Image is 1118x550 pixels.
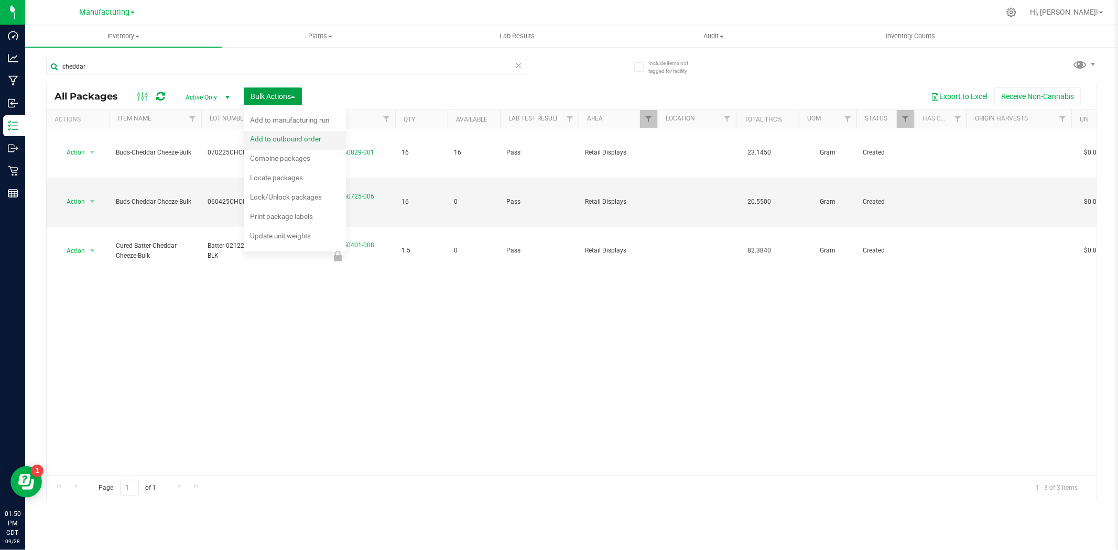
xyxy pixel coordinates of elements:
span: Include items not tagged for facility [648,59,701,75]
span: Clear [515,59,523,72]
span: Lab Results [485,31,549,41]
span: Cured Batter-Cheddar Cheeze-Bulk [116,241,195,261]
span: 070225CHCHEZ702 [208,148,274,158]
span: Hi, [PERSON_NAME]! [1030,8,1098,16]
span: Action [57,244,85,258]
a: Lab Test Result [508,115,558,122]
a: Qty [404,116,415,123]
span: Pass [506,197,572,207]
a: Lab Results [419,25,615,47]
div: Manage settings [1005,7,1018,17]
span: Gram [805,148,850,158]
span: Pass [506,246,572,256]
span: Created [863,197,908,207]
a: Filter [561,110,579,128]
span: select [86,244,99,258]
span: Locate packages [250,173,303,182]
span: Audit [616,31,811,41]
span: Print package labels [250,212,313,221]
a: Audit [615,25,812,47]
span: Created [863,246,908,256]
span: Lock/Unlock packages [250,193,322,201]
span: 20.5500 [742,194,776,210]
span: select [86,194,99,209]
a: Filter [184,110,201,128]
p: 09/28 [5,537,20,545]
a: Filter [719,110,736,128]
span: Manufacturing [79,8,129,17]
span: 16 [401,197,441,207]
a: UOM [807,115,821,122]
a: Inventory Counts [812,25,1008,47]
span: Update unit weights [250,232,311,240]
a: Lot Number [210,115,247,122]
span: 23.1450 [742,145,776,160]
span: Action [57,145,85,160]
span: 1.5 [401,246,441,256]
th: Has COA [914,110,967,128]
button: Export to Excel [924,87,994,105]
button: Bulk Actions [244,87,302,105]
inline-svg: Retail [8,166,18,176]
span: 16 [454,148,494,158]
inline-svg: Reports [8,188,18,199]
span: 0 [454,246,494,256]
span: Batter-021225-CHCHE-BLK [208,241,274,261]
span: Pass [506,148,572,158]
inline-svg: Dashboard [8,30,18,41]
iframe: Resource center [10,466,42,498]
span: 82.3840 [742,243,776,258]
span: Plants [222,31,418,41]
div: Actions [55,116,105,123]
a: Status [865,115,887,122]
a: Filter [949,110,967,128]
inline-svg: Manufacturing [8,75,18,86]
a: SDNNCMF-20250829-001 [301,149,375,156]
span: Page of 1 [90,480,165,496]
a: Inventory [25,25,222,47]
a: Filter [897,110,914,128]
span: 1 - 3 of 3 items [1027,480,1086,496]
span: Gram [805,246,850,256]
a: Unit Cost [1080,116,1111,123]
span: All Packages [55,91,128,102]
a: Origin Harvests [975,115,1028,122]
span: select [86,145,99,160]
span: Add to outbound order [250,135,321,143]
a: Available [456,116,487,123]
a: Location [666,115,695,122]
inline-svg: Outbound [8,143,18,153]
span: Retail Displays [585,246,651,256]
span: Created [863,148,908,158]
input: 1 [120,480,139,496]
span: Bulk Actions [251,92,295,101]
a: Area [587,115,603,122]
span: Action [57,194,85,209]
span: Retail Displays [585,197,651,207]
span: 16 [401,148,441,158]
div: Backstock [278,251,397,261]
a: SDNNCMF-20250401-008 [301,241,375,249]
button: Receive Non-Cannabis [994,87,1081,105]
iframe: Resource center unread badge [31,465,44,477]
span: 060425CHCHEZ302 [208,197,274,207]
span: Inventory Counts [872,31,949,41]
span: 0 [454,197,494,207]
a: Filter [839,110,856,128]
inline-svg: Inbound [8,98,18,108]
a: Filter [378,110,395,128]
inline-svg: Inventory [8,120,18,131]
span: Add to manufacturing run [250,116,329,124]
a: SDNNCMF-20250725-006 [301,193,375,200]
inline-svg: Analytics [8,53,18,63]
span: Buds-Cheddar Cheeze-Bulk [116,197,195,207]
p: 01:50 PM CDT [5,509,20,537]
a: Plants [222,25,418,47]
span: Gram [805,197,850,207]
a: Filter [1054,110,1071,128]
a: Total THC% [744,116,782,123]
span: Retail Displays [585,148,651,158]
span: Inventory [25,31,222,41]
input: Search Package ID, Item Name, SKU, Lot or Part Number... [46,59,527,74]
